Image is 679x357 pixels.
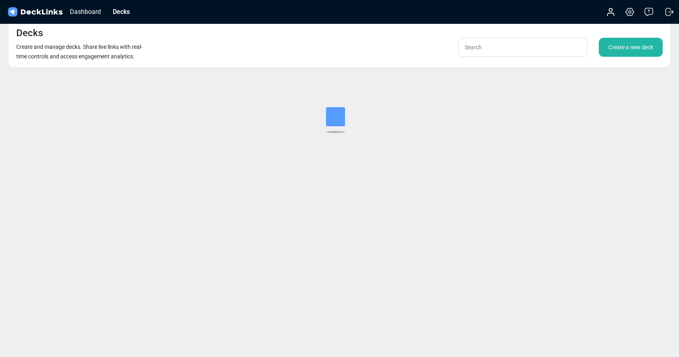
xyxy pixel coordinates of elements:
[599,38,663,57] div: Create a new deck
[458,38,588,57] input: Search
[6,6,64,18] img: DeckLinks
[109,7,134,17] div: Decks
[66,7,105,17] div: Dashboard
[16,27,43,39] h4: Decks
[16,44,143,60] small: Create and manage decks. Share live links with real-time controls and access engagement analytics.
